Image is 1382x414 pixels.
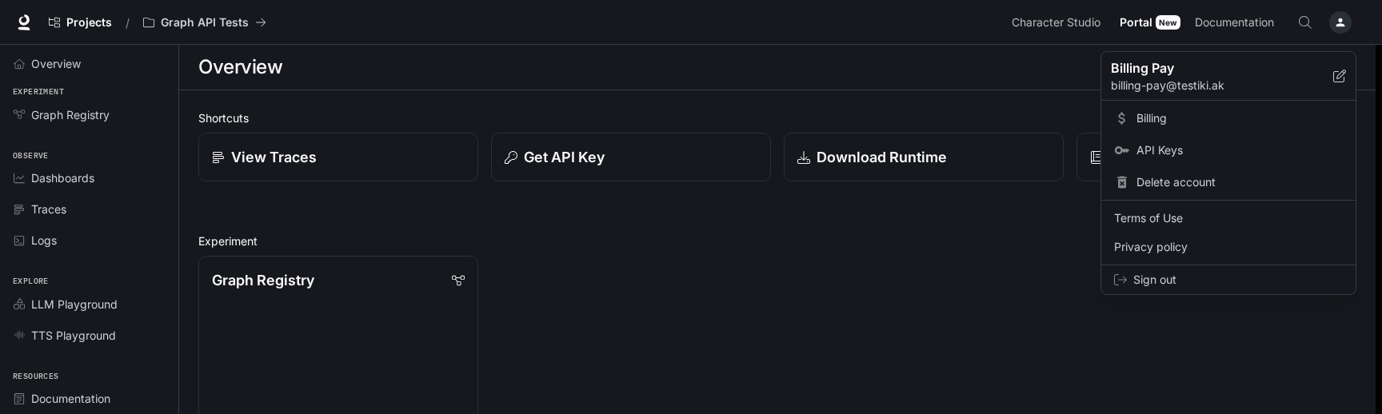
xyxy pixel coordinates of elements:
span: API Keys [1136,142,1343,158]
span: Privacy policy [1114,239,1343,255]
span: Delete account [1136,174,1343,190]
a: Billing [1104,104,1352,133]
div: Sign out [1101,265,1356,294]
span: Terms of Use [1114,210,1343,226]
p: Billing Pay [1111,58,1308,78]
span: Billing [1136,110,1343,126]
a: Terms of Use [1104,204,1352,233]
p: billing-pay@testiki.ak [1111,78,1333,94]
a: API Keys [1104,136,1352,165]
span: Sign out [1133,272,1343,288]
a: Privacy policy [1104,233,1352,261]
div: Billing Paybilling-pay@testiki.ak [1101,52,1356,101]
div: Delete account [1104,168,1352,197]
